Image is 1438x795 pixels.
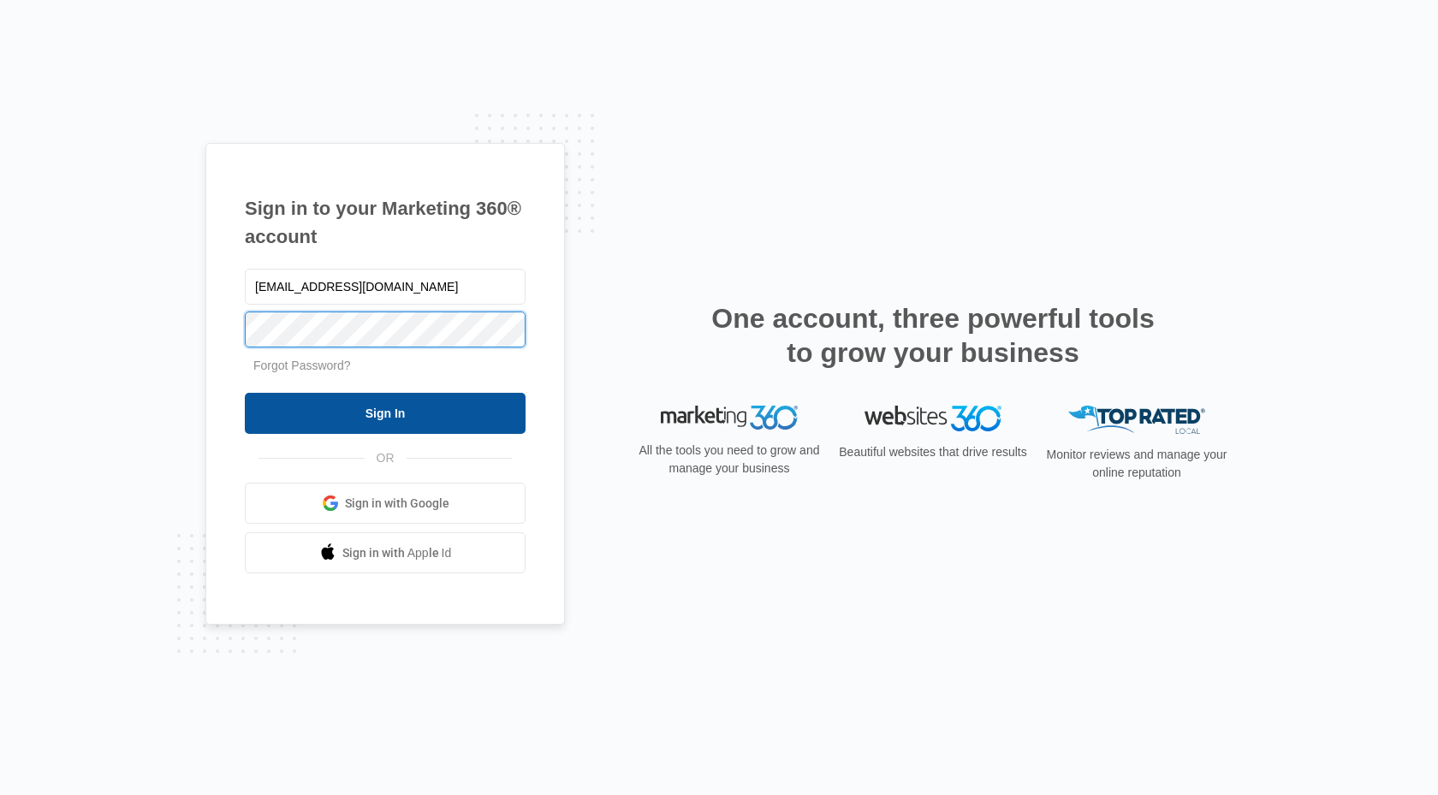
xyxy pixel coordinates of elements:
[245,269,526,305] input: Email
[245,483,526,524] a: Sign in with Google
[245,393,526,434] input: Sign In
[253,359,351,372] a: Forgot Password?
[661,406,798,430] img: Marketing 360
[365,449,407,467] span: OR
[865,406,1001,430] img: Websites 360
[1041,446,1233,482] p: Monitor reviews and manage your online reputation
[245,194,526,251] h1: Sign in to your Marketing 360® account
[245,532,526,573] a: Sign in with Apple Id
[706,301,1160,370] h2: One account, three powerful tools to grow your business
[633,442,825,478] p: All the tools you need to grow and manage your business
[1068,406,1205,434] img: Top Rated Local
[345,495,449,513] span: Sign in with Google
[342,544,452,562] span: Sign in with Apple Id
[837,443,1029,461] p: Beautiful websites that drive results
